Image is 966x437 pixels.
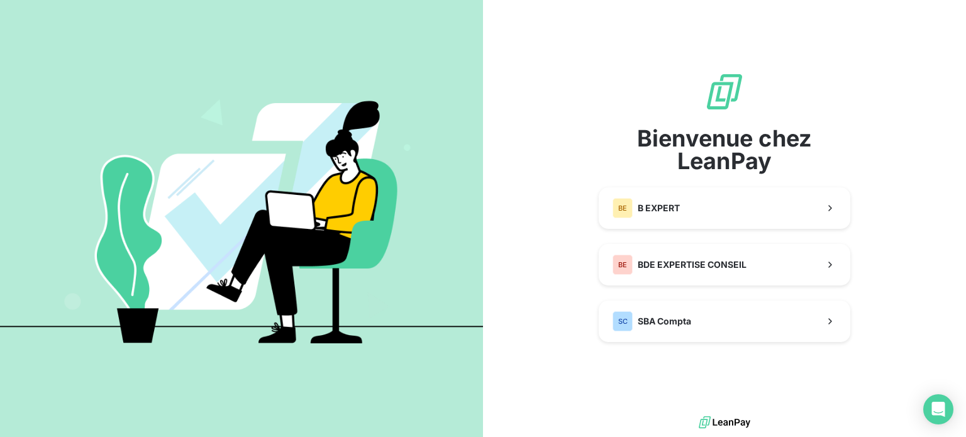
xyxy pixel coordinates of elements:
[599,244,850,285] button: BEBDE EXPERTISE CONSEIL
[613,198,633,218] div: BE
[923,394,953,424] div: Open Intercom Messenger
[704,72,745,112] img: logo sigle
[638,258,747,271] span: BDE EXPERTISE CONSEIL
[599,187,850,229] button: BEB EXPERT
[613,255,633,275] div: BE
[613,311,633,331] div: SC
[699,413,750,432] img: logo
[638,315,691,328] span: SBA Compta
[599,127,850,172] span: Bienvenue chez LeanPay
[599,301,850,342] button: SCSBA Compta
[638,202,680,214] span: B EXPERT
